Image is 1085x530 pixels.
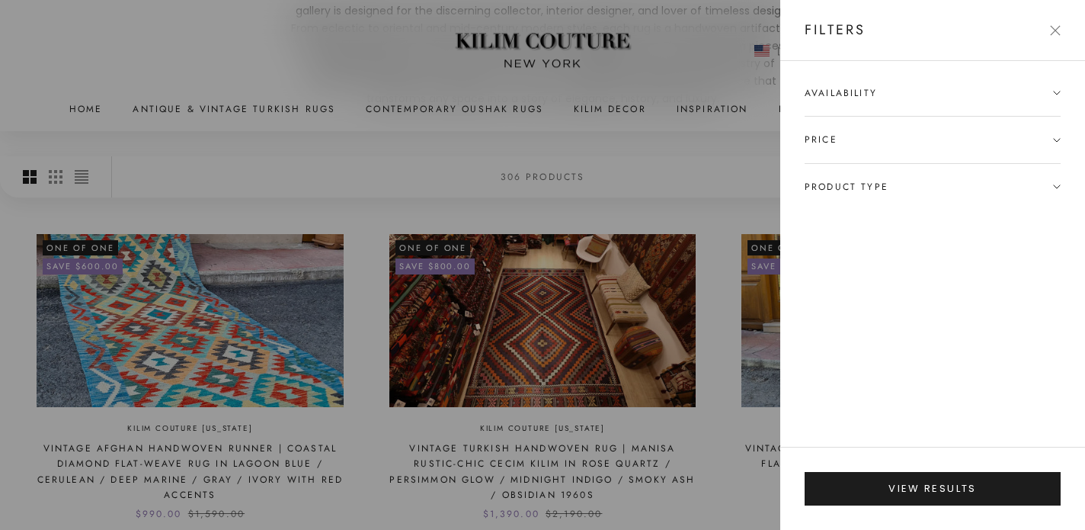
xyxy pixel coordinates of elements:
span: Availability [805,85,877,101]
summary: Price [805,117,1061,162]
span: Price [805,132,837,147]
button: View results [805,472,1061,506]
p: Filters [805,19,866,41]
summary: Availability [805,85,1061,116]
span: Product type [805,179,888,194]
summary: Product type [805,164,1061,210]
